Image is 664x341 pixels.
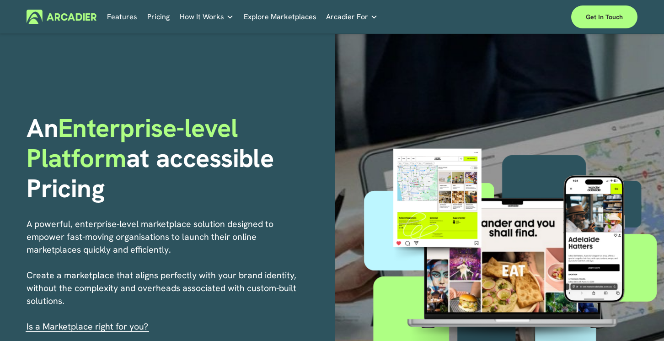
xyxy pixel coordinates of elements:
[27,10,96,24] img: Arcadier
[180,10,234,24] a: folder dropdown
[29,321,148,332] a: s a Marketplace right for you?
[27,321,148,332] span: I
[27,113,329,204] h1: An at accessible Pricing
[571,5,637,28] a: Get in touch
[326,10,378,24] a: folder dropdown
[326,11,368,23] span: Arcadier For
[147,10,170,24] a: Pricing
[180,11,224,23] span: How It Works
[27,111,244,175] span: Enterprise-level Platform
[27,218,303,333] p: A powerful, enterprise-level marketplace solution designed to empower fast-moving organisations t...
[618,297,664,341] iframe: Chat Widget
[244,10,316,24] a: Explore Marketplaces
[107,10,137,24] a: Features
